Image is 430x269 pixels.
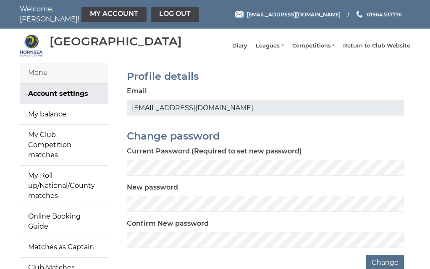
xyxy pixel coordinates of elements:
[247,11,341,17] span: [EMAIL_ADDRESS][DOMAIN_NAME]
[151,7,199,22] a: Log out
[127,182,178,193] label: New password
[20,206,108,237] a: Online Booking Guide
[20,166,108,206] a: My Roll-up/National/County matches
[235,11,244,18] img: Email
[357,11,362,18] img: Phone us
[367,11,402,17] span: 01964 537776
[20,63,108,83] div: Menu
[20,4,175,24] nav: Welcome, [PERSON_NAME]!
[292,42,335,50] a: Competitions
[127,131,404,142] h2: Change password
[20,237,108,257] a: Matches as Captain
[20,125,108,165] a: My Club Competition matches
[127,71,404,82] h2: Profile details
[127,219,209,229] label: Confirm New password
[127,86,147,96] label: Email
[127,146,302,156] label: Current Password (Required to set new password)
[20,84,108,104] a: Account settings
[20,104,108,124] a: My balance
[81,7,147,22] a: My Account
[50,35,182,48] div: [GEOGRAPHIC_DATA]
[256,42,283,50] a: Leagues
[343,42,410,50] a: Return to Club Website
[20,34,43,57] img: Hornsea Bowls Centre
[232,42,247,50] a: Diary
[235,11,341,18] a: Email [EMAIL_ADDRESS][DOMAIN_NAME]
[355,11,402,18] a: Phone us 01964 537776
